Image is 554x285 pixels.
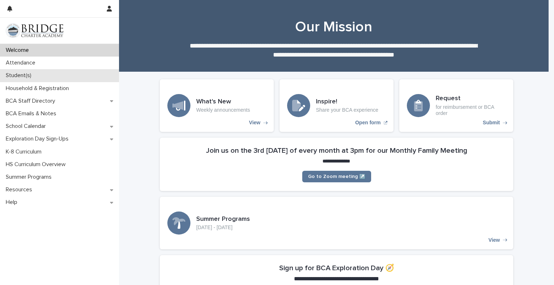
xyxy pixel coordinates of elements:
p: Help [3,199,23,206]
h3: What's New [196,98,250,106]
p: Open form [355,120,381,126]
p: View [249,120,260,126]
p: Resources [3,186,38,193]
h2: Join us on the 3rd [DATE] of every month at 3pm for our Monthly Family Meeting [206,146,467,155]
a: Submit [399,79,513,132]
p: for reimbursement or BCA order [436,104,506,116]
p: School Calendar [3,123,52,130]
h3: Request [436,95,506,103]
p: BCA Emails & Notes [3,110,62,117]
h1: Our Mission [157,18,510,36]
h3: Inspire! [316,98,378,106]
a: Open form [280,79,393,132]
p: [DATE] - [DATE] [196,224,250,231]
p: Attendance [3,59,41,66]
p: Welcome [3,47,35,54]
p: Submit [483,120,500,126]
p: BCA Staff Directory [3,98,61,104]
p: View [488,237,500,243]
p: Household & Registration [3,85,75,92]
a: View [160,79,274,132]
h2: Sign up for BCA Exploration Day 🧭 [279,264,394,272]
p: Weekly announcements [196,107,250,113]
img: V1C1m3IdTEidaUdm9Hs0 [6,23,63,38]
span: Go to Zoom meeting ↗️ [308,174,365,179]
p: HS Curriculum Overview [3,161,71,168]
h3: Summer Programs [196,215,250,223]
p: K-8 Curriculum [3,148,47,155]
a: Go to Zoom meeting ↗️ [302,171,371,182]
p: Share your BCA experience [316,107,378,113]
p: Summer Programs [3,174,57,181]
a: View [160,197,513,249]
p: Exploration Day Sign-Ups [3,135,74,142]
p: Student(s) [3,72,37,79]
